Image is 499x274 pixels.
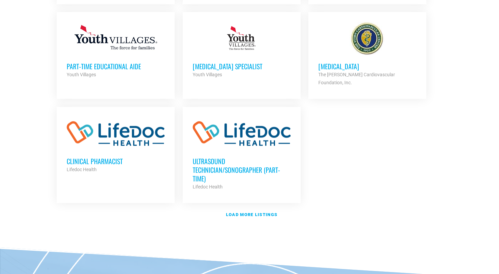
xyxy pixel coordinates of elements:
[67,62,165,71] h3: Part-Time Educational Aide
[226,212,277,217] strong: Load more listings
[183,107,301,201] a: Ultrasound Technician/Sonographer (Part-Time) Lifedoc Health
[193,184,223,189] strong: Lifedoc Health
[53,207,446,222] a: Load more listings
[67,157,165,165] h3: Clinical Pharmacist
[57,12,175,89] a: Part-Time Educational Aide Youth Villages
[193,62,291,71] h3: [MEDICAL_DATA] Specialist
[318,62,416,71] h3: [MEDICAL_DATA]
[67,167,97,172] strong: Lifedoc Health
[193,72,222,77] strong: Youth Villages
[193,157,291,183] h3: Ultrasound Technician/Sonographer (Part-Time)
[308,12,426,97] a: [MEDICAL_DATA] The [PERSON_NAME] Cardiovascular Foundation, Inc.
[57,107,175,183] a: Clinical Pharmacist Lifedoc Health
[67,72,96,77] strong: Youth Villages
[183,12,301,89] a: [MEDICAL_DATA] Specialist Youth Villages
[318,72,395,85] strong: The [PERSON_NAME] Cardiovascular Foundation, Inc.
